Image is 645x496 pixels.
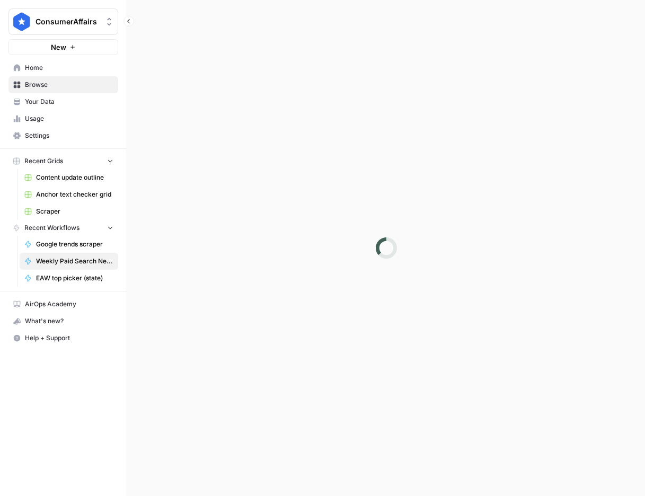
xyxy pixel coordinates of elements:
img: ConsumerAffairs Logo [12,12,31,31]
button: New [8,39,118,55]
span: Settings [25,131,113,140]
a: Home [8,59,118,76]
a: AirOps Academy [8,296,118,313]
span: Browse [25,80,113,90]
span: Usage [25,114,113,123]
span: AirOps Academy [25,299,113,309]
span: Scraper [36,207,113,216]
span: EAW top picker (state) [36,273,113,283]
span: Content update outline [36,173,113,182]
span: Your Data [25,97,113,107]
a: Weekly Paid Search News [20,253,118,270]
a: Settings [8,127,118,144]
a: Content update outline [20,169,118,186]
div: What's new? [9,313,118,329]
span: Help + Support [25,333,113,343]
span: Home [25,63,113,73]
span: Weekly Paid Search News [36,256,113,266]
a: Anchor text checker grid [20,186,118,203]
span: Anchor text checker grid [36,190,113,199]
button: Recent Workflows [8,220,118,236]
a: EAW top picker (state) [20,270,118,287]
a: Usage [8,110,118,127]
button: Help + Support [8,330,118,347]
a: Your Data [8,93,118,110]
span: Recent Grids [24,156,63,166]
button: Workspace: ConsumerAffairs [8,8,118,35]
button: What's new? [8,313,118,330]
span: ConsumerAffairs [36,16,100,27]
span: Google trends scraper [36,240,113,249]
button: Recent Grids [8,153,118,169]
a: Scraper [20,203,118,220]
a: Browse [8,76,118,93]
a: Google trends scraper [20,236,118,253]
span: New [51,42,66,52]
span: Recent Workflows [24,223,79,233]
